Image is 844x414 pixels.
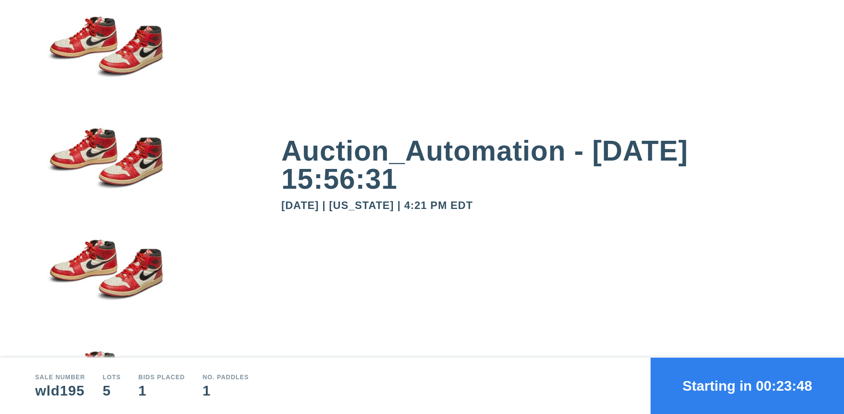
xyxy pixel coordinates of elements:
div: Auction_Automation - [DATE] 15:56:31 [281,137,809,193]
div: Bids Placed [138,374,185,380]
button: Starting in 00:23:48 [651,358,844,414]
div: wld195 [35,384,85,398]
img: small [35,8,176,120]
div: 1 [138,384,185,398]
div: Lots [103,374,121,380]
div: No. Paddles [203,374,249,380]
img: small [35,232,176,344]
div: 1 [203,384,249,398]
div: 5 [103,384,121,398]
img: small [35,120,176,232]
div: [DATE] | [US_STATE] | 4:21 PM EDT [281,200,809,211]
div: Sale number [35,374,85,380]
